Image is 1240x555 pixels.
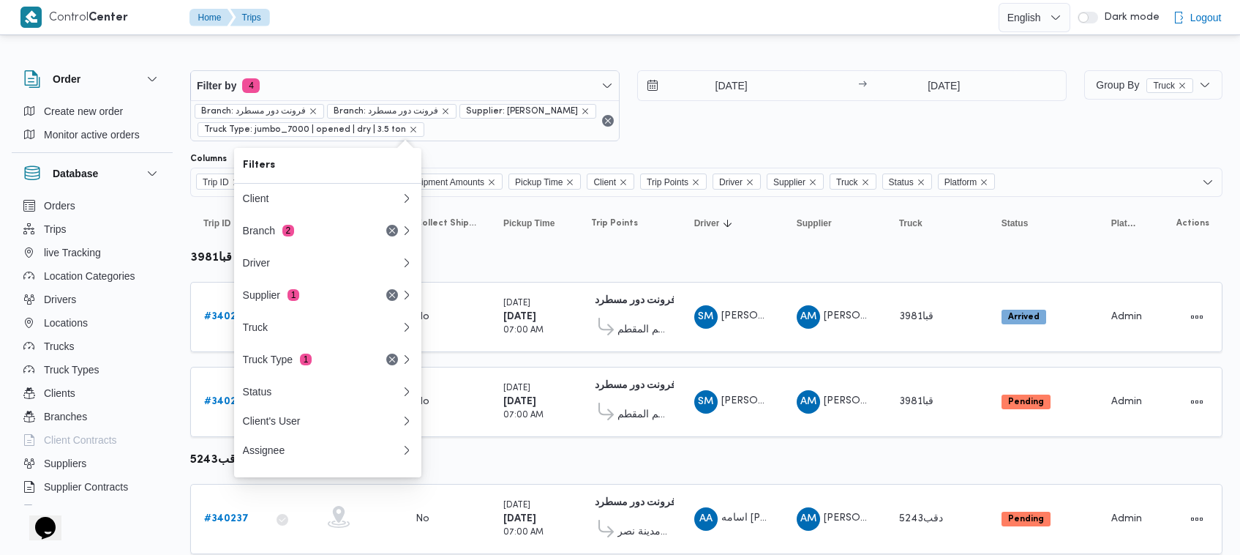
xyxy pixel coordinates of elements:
[18,428,167,452] button: Client Contracts
[640,174,707,190] span: Trip Points
[836,174,858,190] span: Truck
[89,12,128,23] b: Center
[944,174,977,190] span: Platform
[234,184,421,213] button: Client
[1002,512,1051,526] span: Pending
[1111,312,1142,321] span: Admin
[243,415,401,427] div: Client's User
[581,107,590,116] button: remove selected entity
[745,178,754,187] button: Remove Driver from selection in this group
[20,7,42,28] img: X8yXhbKr1z7QwAAAABJRU5ErkJggg==
[1167,3,1228,32] button: Logout
[234,342,421,377] button: Truck Type1Remove
[18,288,167,311] button: Drivers
[1178,81,1187,90] button: remove selected entity
[189,9,233,26] button: Home
[1190,9,1222,26] span: Logout
[201,105,306,118] span: Branch: فرونت دور مسطرد
[791,212,879,235] button: Supplier
[721,311,805,321] span: [PERSON_NAME]
[899,514,943,524] span: دقب5243
[203,174,229,190] span: Trip ID
[719,174,743,190] span: Driver
[234,277,421,313] button: Supplier1Remove
[698,305,713,329] span: SM
[487,178,496,187] button: Remove Collect Shipment Amounts from selection in this group
[565,178,574,187] button: Remove Pickup Time from selection in this group
[197,77,236,94] span: Filter by
[503,514,536,524] b: [DATE]
[593,174,616,190] span: Client
[773,174,805,190] span: Supplier
[190,455,241,466] b: دقب5243
[1096,79,1193,91] span: Group By Truck
[234,313,410,342] div: 0
[503,502,530,510] small: [DATE]
[800,507,816,531] span: AM
[234,248,421,277] button: Driver
[721,513,834,523] span: اسامه [PERSON_NAME]
[234,436,421,465] button: Assignee
[767,174,824,190] span: Supplier
[190,253,232,264] b: قبا3981
[800,390,816,414] span: AM
[53,70,80,88] h3: Order
[893,212,981,235] button: Truck
[980,178,988,187] button: Remove Platform from selection in this group
[383,351,401,368] button: Remove
[18,311,167,335] button: Locations
[191,71,619,100] button: Filter by4 active filters
[691,178,700,187] button: Remove Trip Points from selection in this group
[375,174,503,190] span: Collect Shipment Amounts
[198,212,256,235] button: Trip ID
[503,327,544,335] small: 07:00 AM
[599,112,617,130] button: Remove
[243,257,401,269] div: Driver
[44,338,74,355] span: Trucks
[503,411,544,420] small: 07:00 AM
[889,174,914,190] span: Status
[503,312,536,321] b: [DATE]
[797,507,820,531] div: Abadalwahd Muhammad Ahmad Msaad
[18,358,167,381] button: Truck Types
[808,178,817,187] button: Remove Supplier from selection in this group
[18,452,167,475] button: Suppliers
[44,384,75,402] span: Clients
[243,354,366,365] div: Truck Type
[899,397,933,406] span: قبا3981
[234,313,421,342] button: Truck0
[18,100,167,123] button: Create new order
[203,217,230,229] span: Trip ID
[18,475,167,499] button: Supplier Contracts
[282,225,294,236] span: 2
[416,217,477,229] span: Collect Shipment Amounts
[204,514,249,524] b: # 340237
[1185,507,1209,531] button: Actions
[243,386,401,398] div: Status
[44,126,140,144] span: Monitor active orders
[694,217,720,229] span: Driver; Sorted in descending order
[204,393,248,411] a: #340235
[230,9,270,26] button: Trips
[1185,305,1209,329] button: Actions
[647,174,688,190] span: Trip Points
[722,217,734,229] svg: Sorted in descending order
[797,217,832,229] span: Supplier
[44,314,88,332] span: Locations
[18,381,167,405] button: Clients
[23,70,161,88] button: Order
[824,513,907,523] span: [PERSON_NAME]
[617,524,668,541] span: قسم أول مدينة نصر
[18,217,167,241] button: Trips
[797,305,820,329] div: Abadalwahd Muhammad Ahmad Msaad
[466,105,578,118] span: Supplier: [PERSON_NAME]
[196,174,247,190] span: Trip ID
[18,194,167,217] button: Orders
[1002,395,1051,409] span: Pending
[409,125,418,134] button: remove selected entity
[688,212,776,235] button: DriverSorted in descending order
[234,406,421,436] button: Client's User
[243,157,413,174] span: Filters
[1111,397,1142,406] span: Admin
[617,406,668,424] span: قسم المقطم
